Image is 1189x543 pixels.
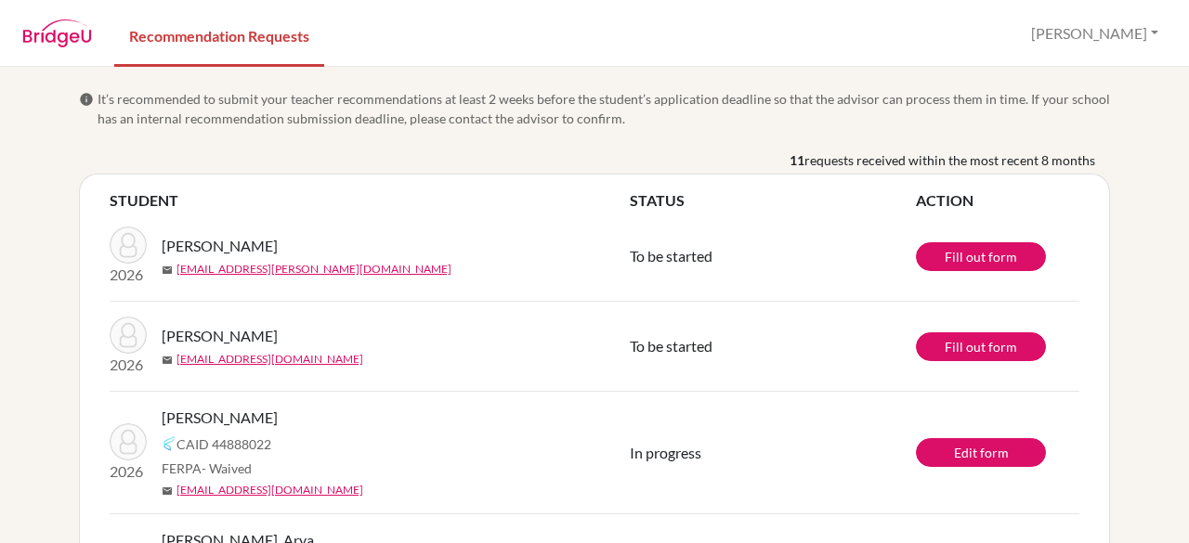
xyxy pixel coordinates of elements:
img: Das Sharma, Suhani [110,423,147,460]
th: STUDENT [110,189,630,212]
button: [PERSON_NAME] [1023,16,1167,51]
a: Recommendation Requests [114,3,324,67]
span: mail [162,355,173,366]
th: ACTION [916,189,1079,212]
a: Edit form [916,438,1046,467]
img: Chagas Pereira, Anoushka [110,317,147,354]
span: - Waived [202,460,252,476]
span: mail [162,485,173,497]
span: info [79,92,94,107]
a: [EMAIL_ADDRESS][PERSON_NAME][DOMAIN_NAME] [176,261,451,278]
a: [EMAIL_ADDRESS][DOMAIN_NAME] [176,351,363,368]
p: 2026 [110,460,147,483]
b: 11 [790,150,804,170]
img: Ravindran, Nessa [110,226,147,264]
span: mail [162,265,173,276]
span: [PERSON_NAME] [162,235,278,257]
th: STATUS [630,189,916,212]
img: Common App logo [162,436,176,451]
p: 2026 [110,354,147,376]
p: 2026 [110,264,147,286]
span: CAID 44888022 [176,434,271,454]
a: Fill out form [916,242,1046,271]
a: [EMAIL_ADDRESS][DOMAIN_NAME] [176,482,363,498]
span: In progress [630,444,701,461]
span: It’s recommended to submit your teacher recommendations at least 2 weeks before the student’s app... [98,89,1110,128]
a: Fill out form [916,332,1046,361]
img: BridgeU logo [22,19,92,47]
span: [PERSON_NAME] [162,325,278,347]
span: FERPA [162,459,252,478]
span: requests received within the most recent 8 months [804,150,1095,170]
span: To be started [630,337,712,355]
span: To be started [630,247,712,265]
span: [PERSON_NAME] [162,407,278,429]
